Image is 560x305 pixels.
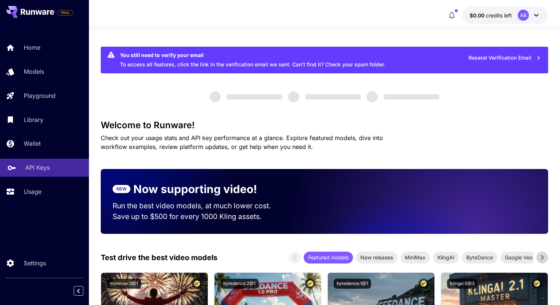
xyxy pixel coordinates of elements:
[101,120,548,130] h3: Welcome to Runware!
[79,284,89,298] div: Collapse sidebar
[356,253,397,261] span: New releases
[400,252,430,263] div: MiniMax
[400,253,430,261] span: MiniMax
[304,252,353,263] div: Featured models
[57,8,73,17] span: Add your payment card to enable full platform functionality.
[24,139,41,148] p: Wallet
[462,252,497,263] div: ByteDance
[220,279,259,289] button: bytedance:2@1
[518,10,529,21] div: AB
[57,10,73,16] span: TRIAL
[192,279,202,289] button: Certified Model – Vetted for best performance and includes a commercial license.
[101,252,217,263] p: Test drive the best video models
[120,51,385,59] div: You still need to verify your email
[24,91,56,100] p: Playground
[470,12,486,19] span: $0.00
[500,253,537,261] span: Google Veo
[500,252,537,263] div: Google Veo
[24,43,40,52] p: Home
[24,67,44,76] p: Models
[433,253,459,261] span: KlingAI
[101,134,383,150] span: Check out your usage stats and API key performance at a glance. Explore featured models, dive int...
[133,181,257,198] p: Now supporting video!
[356,252,397,263] div: New releases
[462,253,497,261] span: ByteDance
[305,279,315,289] button: Certified Model – Vetted for best performance and includes a commercial license.
[113,211,285,222] p: Save up to $500 for every 1000 Kling assets.
[462,7,548,24] button: $0.00AB
[24,115,43,124] p: Library
[24,187,41,196] p: Usage
[532,279,542,289] button: Certified Model – Vetted for best performance and includes a commercial license.
[113,200,285,211] p: Run the best video models, at much lower cost.
[464,50,545,66] button: Resend Verification Email
[74,286,83,296] button: Collapse sidebar
[470,11,512,19] div: $0.00
[433,252,459,263] div: KlingAI
[486,12,512,19] span: credits left
[334,279,371,289] button: bytedance:1@1
[24,259,46,268] p: Settings
[25,163,50,172] p: API Keys
[120,49,385,71] div: To access all features, click the link in the verification email we sent. Can’t find it? Check yo...
[116,186,127,192] p: NEW
[304,253,353,261] span: Featured models
[447,279,477,289] button: klingai:5@3
[107,279,141,289] button: minimax:3@1
[419,279,429,289] button: Certified Model – Vetted for best performance and includes a commercial license.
